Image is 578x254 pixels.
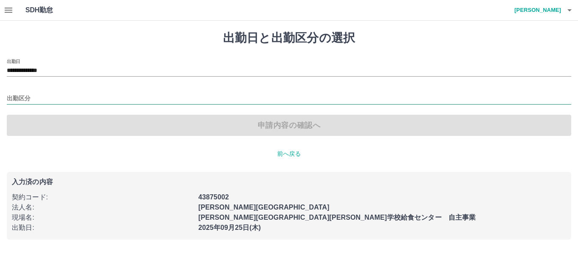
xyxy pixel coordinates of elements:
[7,58,20,64] label: 出勤日
[12,213,193,223] p: 現場名 :
[7,149,571,158] p: 前へ戻る
[7,31,571,45] h1: 出勤日と出勤区分の選択
[12,202,193,213] p: 法人名 :
[198,193,229,201] b: 43875002
[198,204,330,211] b: [PERSON_NAME][GEOGRAPHIC_DATA]
[12,223,193,233] p: 出勤日 :
[198,214,476,221] b: [PERSON_NAME][GEOGRAPHIC_DATA][PERSON_NAME]学校給食センター 自主事業
[12,179,566,185] p: 入力済の内容
[12,192,193,202] p: 契約コード :
[198,224,261,231] b: 2025年09月25日(木)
